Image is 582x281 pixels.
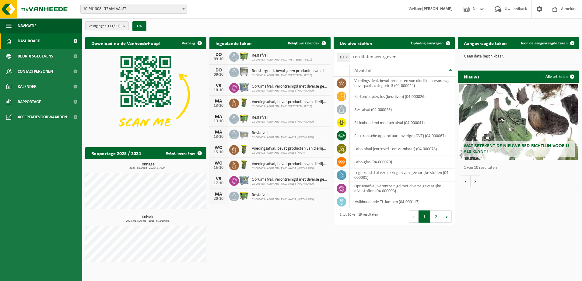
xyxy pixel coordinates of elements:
span: 02-008485 - AQUAFIN - RWZI AALST (KP27) (LABO) [252,167,328,170]
div: MA [212,130,225,135]
div: 13-10 [212,119,225,123]
div: WO [212,145,225,150]
td: kwikhoudende TL-lampen (04-000117) [350,195,455,208]
span: 02-008485 - AQUAFIN - RWZI AALST (KP27) (LABO) [252,182,328,186]
div: MA [212,114,225,119]
td: restafval (04-000029) [350,103,455,116]
span: Acceptatievoorwaarden [18,109,67,125]
a: Ophaling aanvragen [406,37,454,49]
h2: Nieuws [458,71,485,82]
h2: Rapportage 2025 / 2024 [85,147,147,159]
p: Geen data beschikbaar. [464,54,573,59]
span: Wat betekent de nieuwe RED-richtlijn voor u als klant? [464,144,569,154]
div: DO [212,52,225,57]
a: Wat betekent de nieuwe RED-richtlijn voor u als klant? [459,84,578,160]
span: Bedrijfsgegevens [18,49,53,64]
div: 13-10 [212,135,225,139]
span: 10 [337,53,350,62]
div: VR [212,83,225,88]
span: Restafval [252,193,314,198]
span: Afvalstof [354,68,372,73]
span: Voedingsafval, bevat producten van dierlijke oorsprong, onverpakt, categorie 3 [252,146,328,151]
span: Verberg [182,41,195,45]
span: 02-008422 - AQUAFIN - RWZI AALST (KP27) [252,151,328,155]
div: MA [212,99,225,104]
h2: Aangevraagde taken [458,37,513,49]
img: WB-1100-HPE-GN-50 [239,113,249,123]
button: 1 [419,210,430,223]
div: 15-10 [212,150,225,154]
span: Ophaling aanvragen [411,41,444,45]
span: Kalender [18,79,37,94]
h3: Tonnage [88,162,206,170]
span: 02-008463 - AQUAFIN - RWZI WETTEREN (KP210) [252,58,312,62]
button: 2 [430,210,442,223]
div: WO [212,161,225,166]
div: 09-10 [212,57,225,61]
span: 02-008463 - AQUAFIN - RWZI WETTEREN (KP210) [252,105,328,108]
img: WB-0060-HPE-GN-50 [239,160,249,170]
img: WB-0060-HPE-GN-50 [239,98,249,108]
a: Bekijk rapportage [161,147,206,159]
span: Restafval [252,131,314,136]
p: 1 van 10 resultaten [464,166,576,170]
div: MA [212,192,225,197]
span: 2024: 10,998 t - 2025: 6,732 t [88,167,206,170]
span: 02-008485 - AQUAFIN - RWZI AALST (KP27) (LABO) [252,89,328,93]
button: Next [442,210,452,223]
div: 1 tot 10 van 19 resultaten [337,210,378,223]
span: Navigatie [18,18,37,33]
span: 02-008485 - AQUAFIN - RWZI AALST (KP27) (LABO) [252,198,314,201]
div: 10-10 [212,88,225,92]
span: Roostergoed, bevat geen producten van dierlijke oorsprong [252,69,328,74]
div: 20-10 [212,197,225,201]
button: Volgende [471,175,480,187]
a: Bekijk uw kalender [283,37,330,49]
span: 2024: 93,500 m3 - 2025: 67,960 m3 [88,220,206,223]
span: 02-008485 - AQUAFIN - RWZI AALST (KP27) (LABO) [252,136,314,139]
span: Voedingsafval, bevat producten van dierlijke oorsprong, onverpakt, categorie 3 [252,100,328,105]
label: resultaten weergeven [353,54,396,59]
span: 10-961308 - TEAM AALST [80,5,187,14]
span: Dashboard [18,33,40,49]
button: Previous [409,210,419,223]
span: Toon de aangevraagde taken [521,41,568,45]
h2: Uw afvalstoffen [334,37,378,49]
span: Restafval [252,115,314,120]
img: WB-1100-HPE-GN-50 [239,191,249,201]
span: Opruimafval, verontreinigd met diverse gevaarlijke afvalstoffen [252,177,328,182]
span: Rapportage [18,94,41,109]
td: labo-afval (corrosief - ontvlambaar) (04-000078) [350,142,455,155]
h3: Kubiek [88,215,206,223]
span: Opruimafval, verontreinigd met diverse gevaarlijke afvalstoffen [252,84,328,89]
td: elektronische apparatuur - overige (OVE) (04-000067) [350,129,455,142]
div: 13-10 [212,104,225,108]
div: DO [212,68,225,73]
img: WB-1100-GAL-GY-01 [239,67,249,77]
span: 02-008485 - AQUAFIN - RWZI AALST (KP27) (LABO) [252,120,314,124]
h2: Ingeplande taken [209,37,258,49]
span: Voedingsafval, bevat producten van dierlijke oorsprong, onverpakt, categorie 3 [252,162,328,167]
a: Toon de aangevraagde taken [516,37,578,49]
td: voedingsafval, bevat producten van dierlijke oorsprong, onverpakt, categorie 3 (04-000024) [350,77,455,90]
span: Bekijk uw kalender [288,41,319,45]
h2: Download nu de Vanheede+ app! [85,37,167,49]
td: labo-glas (04-000079) [350,155,455,168]
a: Alle artikelen [541,71,578,83]
div: 17-10 [212,181,225,186]
span: 02-008463 - AQUAFIN - RWZI WETTEREN (KP210) [252,74,328,77]
button: Verberg [177,37,206,49]
button: Vorige [461,175,471,187]
span: Vestigingen [89,22,121,31]
count: (11/11) [108,24,121,28]
span: Restafval [252,53,312,58]
img: WB-0060-HPE-GN-50 [239,144,249,154]
span: Contactpersonen [18,64,53,79]
img: PB-AP-0800-MET-02-01 [239,175,249,186]
div: 09-10 [212,73,225,77]
td: risicohoudend medisch afval (04-000041) [350,116,455,129]
strong: [PERSON_NAME] [422,7,453,11]
td: opruimafval, verontreinigd met diverse gevaarlijke afvalstoffen (04-000093) [350,182,455,195]
div: VR [212,176,225,181]
td: lege kunststof verpakkingen van gevaarlijke stoffen (04-000081) [350,168,455,182]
